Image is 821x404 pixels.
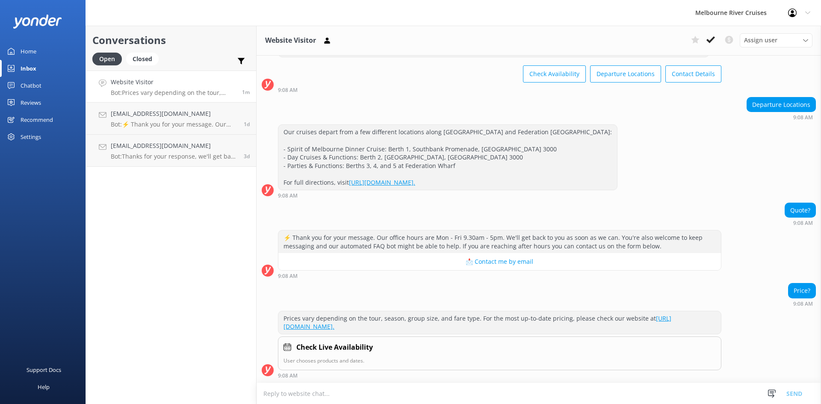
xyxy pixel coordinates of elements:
[747,97,815,112] div: Departure Locations
[126,54,163,63] a: Closed
[523,65,586,83] button: Check Availability
[284,357,716,365] p: User chooses products and dates.
[278,230,721,253] div: ⚡ Thank you for your message. Our office hours are Mon - Fri 9.30am - 5pm. We'll get back to you ...
[21,128,41,145] div: Settings
[788,301,816,307] div: Sep 22 2025 09:08am (UTC +10:00) Australia/Sydney
[349,178,415,186] a: [URL][DOMAIN_NAME].
[242,88,250,96] span: Sep 22 2025 09:08am (UTC +10:00) Australia/Sydney
[747,114,816,120] div: Sep 22 2025 09:08am (UTC +10:00) Australia/Sydney
[665,65,721,83] button: Contact Details
[86,135,256,167] a: [EMAIL_ADDRESS][DOMAIN_NAME]Bot:Thanks for your response, we'll get back to you as soon as we can...
[111,89,236,97] p: Bot: Prices vary depending on the tour, season, group size, and fare type. For the most up-to-dat...
[21,60,36,77] div: Inbox
[244,121,250,128] span: Sep 20 2025 10:41am (UTC +10:00) Australia/Sydney
[21,94,41,111] div: Reviews
[278,373,298,378] strong: 9:08 AM
[111,77,236,87] h4: Website Visitor
[92,32,250,48] h2: Conversations
[111,141,237,150] h4: [EMAIL_ADDRESS][DOMAIN_NAME]
[278,372,721,378] div: Sep 22 2025 09:08am (UTC +10:00) Australia/Sydney
[86,103,256,135] a: [EMAIL_ADDRESS][DOMAIN_NAME]Bot:⚡ Thank you for your message. Our office hours are Mon - Fri 9.30...
[278,193,298,198] strong: 9:08 AM
[111,121,237,128] p: Bot: ⚡ Thank you for your message. Our office hours are Mon - Fri 9.30am - 5pm. We'll get back to...
[785,220,816,226] div: Sep 22 2025 09:08am (UTC +10:00) Australia/Sydney
[13,15,62,29] img: yonder-white-logo.png
[111,153,237,160] p: Bot: Thanks for your response, we'll get back to you as soon as we can during opening hours.
[86,71,256,103] a: Website VisitorBot:Prices vary depending on the tour, season, group size, and fare type. For the ...
[278,253,721,270] button: 📩 Contact me by email
[744,35,777,45] span: Assign user
[278,273,721,279] div: Sep 22 2025 09:08am (UTC +10:00) Australia/Sydney
[244,153,250,160] span: Sep 18 2025 02:56pm (UTC +10:00) Australia/Sydney
[278,125,617,189] div: Our cruises depart from a few different locations along [GEOGRAPHIC_DATA] and Federation [GEOGRAP...
[793,115,813,120] strong: 9:08 AM
[27,361,61,378] div: Support Docs
[21,77,41,94] div: Chatbot
[789,283,815,298] div: Price?
[793,301,813,307] strong: 9:08 AM
[21,111,53,128] div: Recommend
[278,192,617,198] div: Sep 22 2025 09:08am (UTC +10:00) Australia/Sydney
[296,342,373,353] h4: Check Live Availability
[126,53,159,65] div: Closed
[793,221,813,226] strong: 9:08 AM
[278,87,721,93] div: Sep 22 2025 09:08am (UTC +10:00) Australia/Sydney
[92,53,122,65] div: Open
[590,65,661,83] button: Departure Locations
[111,109,237,118] h4: [EMAIL_ADDRESS][DOMAIN_NAME]
[278,274,298,279] strong: 9:08 AM
[265,35,316,46] h3: Website Visitor
[92,54,126,63] a: Open
[740,33,812,47] div: Assign User
[38,378,50,395] div: Help
[278,88,298,93] strong: 9:08 AM
[278,311,721,334] div: Prices vary depending on the tour, season, group size, and fare type. For the most up-to-date pri...
[284,314,671,331] a: [URL][DOMAIN_NAME].
[21,43,36,60] div: Home
[785,203,815,218] div: Quote?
